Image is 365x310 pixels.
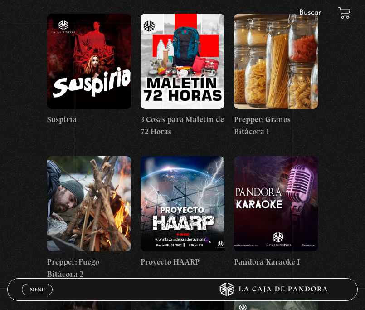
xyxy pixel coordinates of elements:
[141,256,224,268] h4: Proyecto HAARP
[47,256,131,280] h4: Prepper: Fuego Bitácora 2
[299,9,321,16] a: Buscar
[141,156,224,268] a: Proyecto HAARP
[141,113,224,138] h4: 3 Cosas para Maletín de 72 Horas
[338,7,350,19] a: View your shopping cart
[47,113,131,126] h4: Suspiria
[234,113,318,138] h4: Prepper: Granos Bitácora 1
[47,14,131,126] a: Suspiria
[141,14,224,138] a: 3 Cosas para Maletín de 72 Horas
[47,156,131,280] a: Prepper: Fuego Bitácora 2
[27,294,48,300] span: Cerrar
[234,14,318,138] a: Prepper: Granos Bitácora 1
[234,156,318,268] a: Pandora Karaoke I
[30,287,45,292] span: Menu
[234,256,318,268] h4: Pandora Karaoke I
